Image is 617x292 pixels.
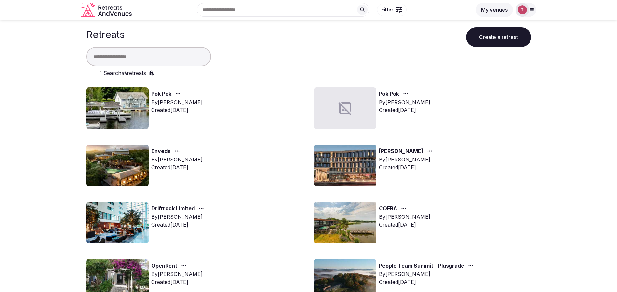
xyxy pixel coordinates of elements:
[379,278,476,286] div: Created [DATE]
[476,3,513,17] button: My venues
[151,262,177,270] a: OpenRent
[86,87,149,129] img: Top retreat image for the retreat: Pok Pok
[81,3,133,17] svg: Retreats and Venues company logo
[121,70,127,76] em: all
[379,106,430,114] div: Created [DATE]
[377,4,407,16] button: Filter
[86,202,149,243] img: Top retreat image for the retreat: Driftrock Limited
[379,98,430,106] div: By [PERSON_NAME]
[151,90,171,98] a: Pok Pok
[81,3,133,17] a: Visit the homepage
[379,204,397,213] a: COFRA
[476,7,513,13] a: My venues
[466,27,531,47] button: Create a retreat
[151,270,203,278] div: By [PERSON_NAME]
[151,98,203,106] div: By [PERSON_NAME]
[379,90,399,98] a: Pok Pok
[314,145,376,186] img: Top retreat image for the retreat: Marit Lloyd
[103,69,146,77] label: Search retreats
[86,29,125,40] h1: Retreats
[379,221,430,229] div: Created [DATE]
[151,156,203,163] div: By [PERSON_NAME]
[518,5,527,14] img: Thiago Martins
[379,147,423,156] a: [PERSON_NAME]
[151,147,171,156] a: Enveda
[379,262,464,270] a: People Team Summit - Plusgrade
[379,163,435,171] div: Created [DATE]
[151,221,207,229] div: Created [DATE]
[151,213,207,221] div: By [PERSON_NAME]
[379,213,430,221] div: By [PERSON_NAME]
[151,278,203,286] div: Created [DATE]
[381,7,393,13] span: Filter
[379,156,435,163] div: By [PERSON_NAME]
[151,106,203,114] div: Created [DATE]
[151,204,195,213] a: Driftrock Limited
[151,163,203,171] div: Created [DATE]
[86,145,149,186] img: Top retreat image for the retreat: Enveda
[379,270,476,278] div: By [PERSON_NAME]
[314,202,376,243] img: Top retreat image for the retreat: COFRA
